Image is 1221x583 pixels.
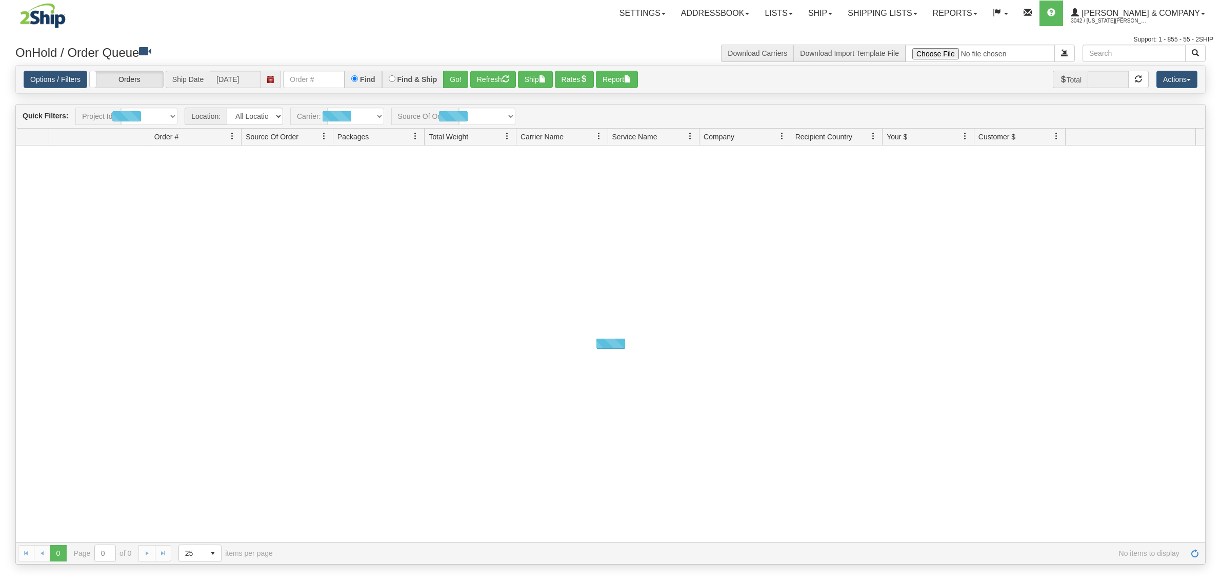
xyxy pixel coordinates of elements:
a: Service Name filter column settings [682,128,699,145]
a: Company filter column settings [773,128,791,145]
span: select [205,545,221,561]
span: Total [1053,71,1088,88]
button: Actions [1156,71,1197,88]
button: Go! [443,71,468,88]
span: Customer $ [978,132,1015,142]
span: Location: [185,108,227,125]
span: 3042 / [US_STATE][PERSON_NAME] [1071,16,1148,26]
a: Reports [925,1,985,26]
label: Orders [90,71,163,88]
a: Settings [612,1,673,26]
span: Page sizes drop down [178,545,222,562]
input: Import [906,45,1055,62]
button: Rates [555,71,594,88]
a: Source Of Order filter column settings [315,128,333,145]
span: Your $ [887,132,907,142]
span: Recipient Country [795,132,852,142]
a: Customer $ filter column settings [1048,128,1065,145]
a: Addressbook [673,1,757,26]
a: Shipping lists [840,1,925,26]
button: Refresh [470,71,516,88]
button: Ship [518,71,553,88]
span: Ship Date [166,71,210,88]
a: Download Import Template File [800,49,899,57]
span: Carrier Name [521,132,564,142]
label: Find & Ship [397,76,437,83]
button: Report [596,71,638,88]
a: Order # filter column settings [224,128,241,145]
span: Service Name [612,132,657,142]
span: Order # [154,132,178,142]
button: Search [1185,45,1206,62]
input: Order # [283,71,345,88]
a: [PERSON_NAME] & Company 3042 / [US_STATE][PERSON_NAME] [1063,1,1213,26]
a: Refresh [1187,545,1203,561]
span: Packages [337,132,369,142]
span: [PERSON_NAME] & Company [1079,9,1200,17]
a: Download Carriers [728,49,787,57]
a: Options / Filters [24,71,87,88]
h3: OnHold / Order Queue [15,45,603,59]
a: Ship [800,1,840,26]
span: Page of 0 [74,545,132,562]
a: Lists [757,1,800,26]
span: Company [704,132,734,142]
a: Carrier Name filter column settings [590,128,608,145]
label: Find [360,76,375,83]
img: logo3042.jpg [8,3,78,29]
label: Quick Filters: [23,111,68,121]
div: grid toolbar [16,105,1205,129]
span: Total Weight [429,132,468,142]
span: Source Of Order [246,132,298,142]
a: Total Weight filter column settings [498,128,516,145]
span: Page 0 [50,545,66,561]
span: items per page [178,545,273,562]
input: Search [1083,45,1186,62]
a: Your $ filter column settings [956,128,974,145]
a: Packages filter column settings [407,128,424,145]
span: 25 [185,548,198,558]
span: No items to display [287,549,1179,557]
a: Recipient Country filter column settings [865,128,882,145]
div: Support: 1 - 855 - 55 - 2SHIP [8,35,1213,44]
